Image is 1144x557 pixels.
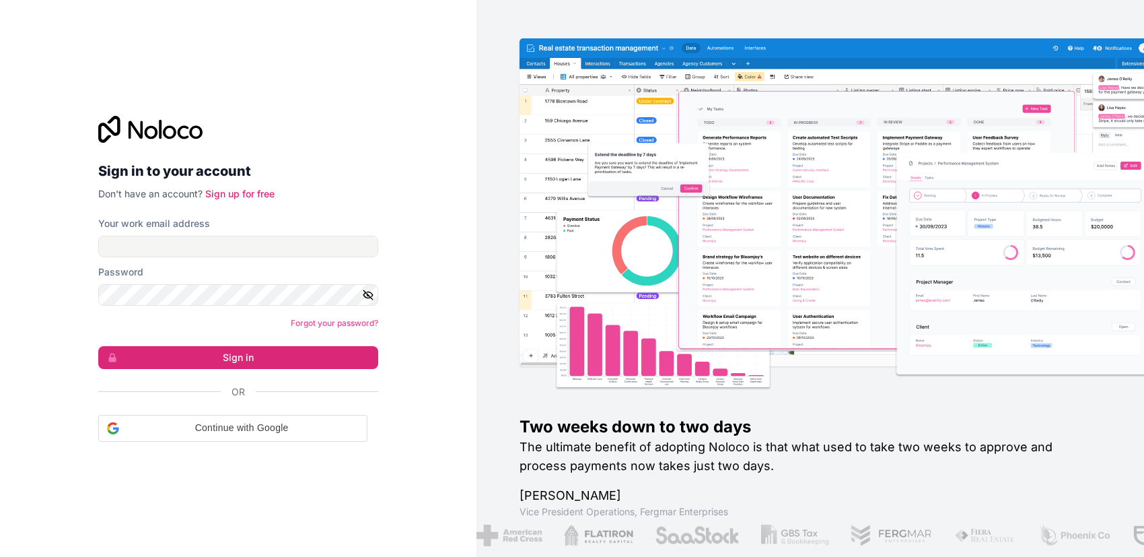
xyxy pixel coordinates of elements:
a: Sign up for free [205,188,275,199]
h1: Two weeks down to two days [520,416,1101,438]
button: Sign in [98,346,378,369]
label: Password [98,265,143,279]
h2: Sign in to your account [98,159,378,183]
h1: Vice President Operations , Fergmar Enterprises [520,505,1101,519]
img: /assets/phoenix-BREaitsQ.png [1034,525,1107,546]
span: Or [231,385,245,399]
span: Continue with Google [124,421,359,435]
img: /assets/flatiron-C8eUkumj.png [559,525,629,546]
img: /assets/saastock-C6Zbiodz.png [651,525,736,546]
img: /assets/fiera-fwj2N5v4.png [950,525,1013,546]
img: /assets/fergmar-CudnrXN5.png [847,525,929,546]
img: /assets/american-red-cross-BAupjrZR.png [472,525,538,546]
label: Your work email address [98,217,210,230]
h1: [PERSON_NAME] [520,486,1101,505]
img: /assets/gbstax-C-GtDUiK.png [756,525,825,546]
input: Password [98,284,378,306]
input: Email address [98,236,378,257]
span: Don't have an account? [98,188,203,199]
h2: The ultimate benefit of adopting Noloco is that what used to take two weeks to approve and proces... [520,438,1101,476]
a: Forgot your password? [291,318,378,328]
div: Continue with Google [98,415,367,442]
